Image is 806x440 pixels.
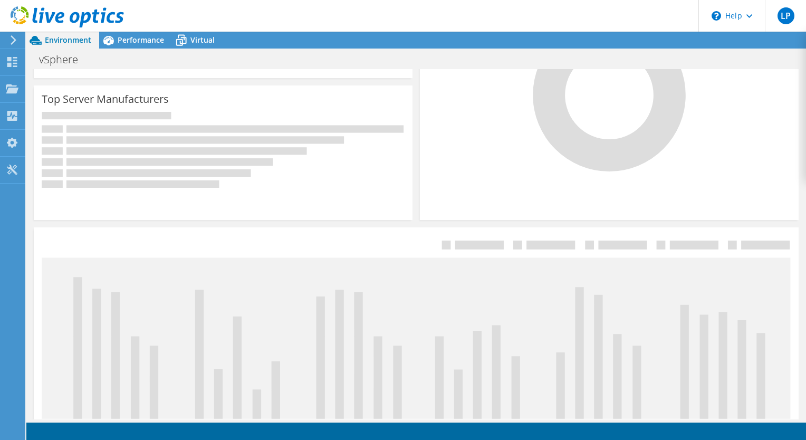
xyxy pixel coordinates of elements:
[118,35,164,45] span: Performance
[42,93,169,105] h3: Top Server Manufacturers
[190,35,215,45] span: Virtual
[45,35,91,45] span: Environment
[34,54,94,65] h1: vSphere
[712,11,721,21] svg: \n
[778,7,794,24] span: LP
